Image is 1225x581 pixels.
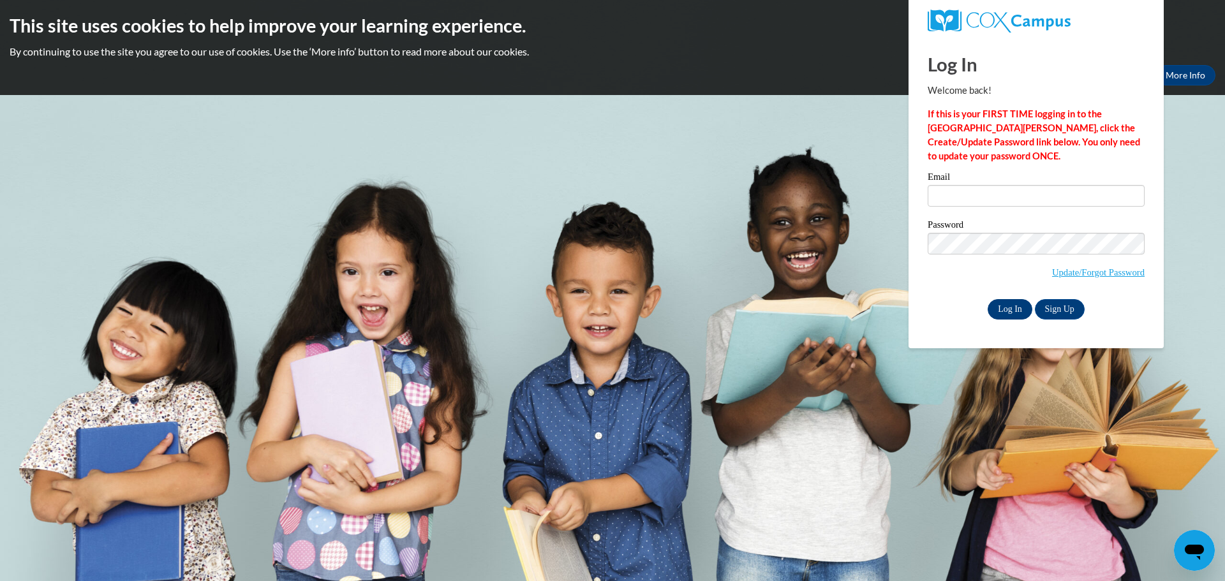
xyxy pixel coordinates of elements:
p: By continuing to use the site you agree to our use of cookies. Use the ‘More info’ button to read... [10,45,1215,59]
iframe: Button to launch messaging window [1174,530,1215,571]
a: Update/Forgot Password [1052,267,1145,277]
a: Sign Up [1035,299,1085,320]
strong: If this is your FIRST TIME logging in to the [GEOGRAPHIC_DATA][PERSON_NAME], click the Create/Upd... [928,108,1140,161]
label: Password [928,220,1145,233]
label: Email [928,172,1145,185]
h1: Log In [928,51,1145,77]
h2: This site uses cookies to help improve your learning experience. [10,13,1215,38]
a: More Info [1155,65,1215,85]
a: COX Campus [928,10,1145,33]
input: Log In [988,299,1032,320]
img: COX Campus [928,10,1071,33]
p: Welcome back! [928,84,1145,98]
